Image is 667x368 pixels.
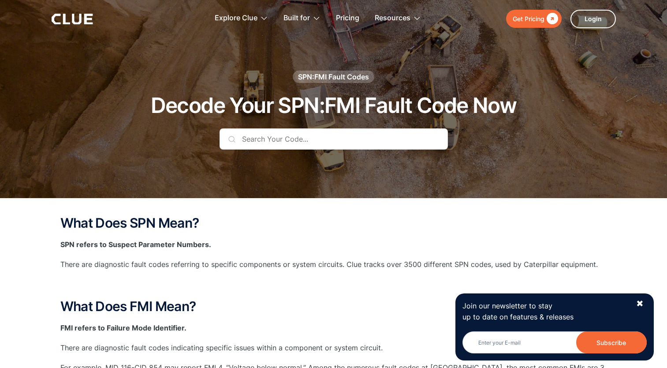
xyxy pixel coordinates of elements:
[298,72,369,82] div: SPN:FMI Fault Codes
[462,300,628,323] p: Join our newsletter to stay up to date on features & releases
[60,299,607,314] h2: What Does FMI Mean?
[151,94,517,117] h1: Decode Your SPN:FMI Fault Code Now
[336,4,359,32] a: Pricing
[60,259,607,270] p: There are diagnostic fault codes referring to specific components or system circuits. Clue tracks...
[60,279,607,290] p: ‍
[283,4,310,32] div: Built for
[506,10,562,28] a: Get Pricing
[283,4,320,32] div: Built for
[375,4,410,32] div: Resources
[60,342,607,353] p: There are diagnostic fault codes indicating specific issues within a component or system circuit.
[636,298,644,309] div: ✖
[513,13,544,24] div: Get Pricing
[462,331,647,353] form: Newsletter
[60,323,186,332] strong: FMI refers to Failure Mode Identifier.
[570,10,616,28] a: Login
[215,4,268,32] div: Explore Clue
[60,240,211,249] strong: SPN refers to Suspect Parameter Numbers.
[375,4,421,32] div: Resources
[215,4,257,32] div: Explore Clue
[544,13,558,24] div: 
[60,216,607,230] h2: What Does SPN Mean?
[576,331,647,353] input: Subscribe
[462,331,647,353] input: Enter your E-mail
[220,128,448,150] input: Search Your Code...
